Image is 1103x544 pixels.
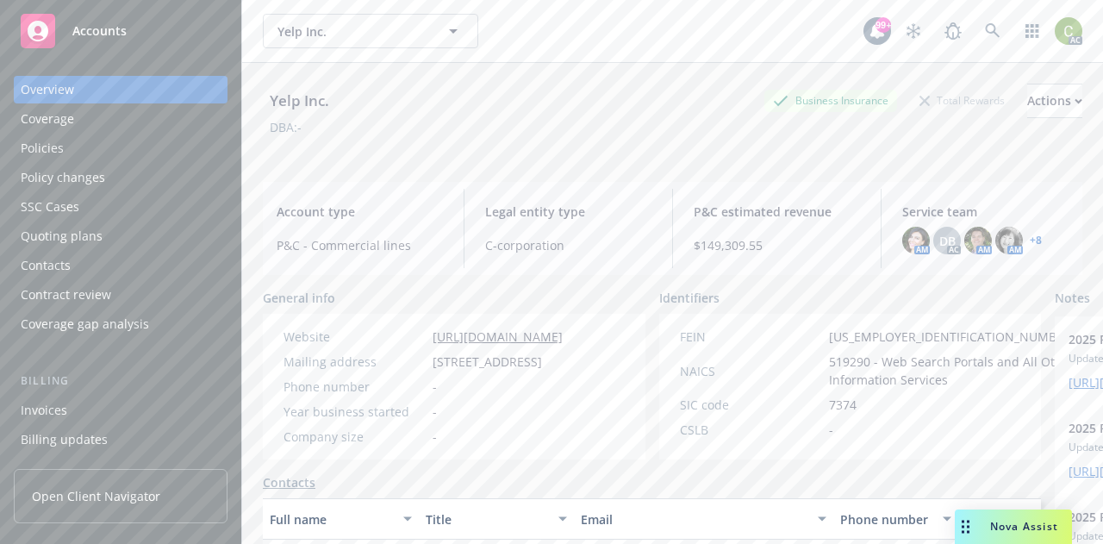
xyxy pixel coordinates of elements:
span: 7374 [829,396,857,414]
button: Key contact [958,498,1041,540]
div: Business Insurance [764,90,897,111]
a: Invoices [14,397,227,424]
a: Switch app [1015,14,1050,48]
div: NAICS [680,362,822,380]
div: Yelp Inc. [263,90,336,112]
span: Open Client Navigator [32,487,160,505]
div: Email [581,510,807,528]
div: SIC code [680,396,822,414]
span: Account type [277,203,443,221]
div: 99+ [876,17,891,33]
a: Coverage [14,105,227,133]
div: SSC Cases [21,193,79,221]
button: Phone number [833,498,957,540]
a: +8 [1030,235,1042,246]
span: [US_EMPLOYER_IDENTIFICATION_NUMBER] [829,328,1075,346]
span: - [433,378,437,396]
span: General info [263,289,335,307]
div: Company size [284,428,426,446]
a: Stop snowing [896,14,931,48]
span: $149,309.55 [694,236,860,254]
div: Coverage gap analysis [21,310,149,338]
a: Search [975,14,1010,48]
a: Coverage gap analysis [14,310,227,338]
div: Coverage [21,105,74,133]
div: Policies [21,134,64,162]
span: Service team [902,203,1069,221]
div: Contract review [21,281,111,309]
div: FEIN [680,328,822,346]
button: Nova Assist [955,510,1072,544]
a: Overview [14,76,227,103]
span: Notes [1055,289,1090,310]
span: Nova Assist [990,519,1058,534]
div: Quoting plans [21,222,103,250]
button: Yelp Inc. [263,14,478,48]
div: Mailing address [284,353,426,371]
a: Policies [14,134,227,162]
img: photo [1055,17,1082,45]
a: Accounts [14,7,227,55]
div: Overview [21,76,74,103]
div: Year business started [284,403,426,421]
a: Policy changes [14,164,227,191]
span: P&C - Commercial lines [277,236,443,254]
span: P&C estimated revenue [694,203,860,221]
div: Phone number [840,510,932,528]
button: Actions [1027,84,1082,118]
span: C-corporation [485,236,651,254]
a: Report a Bug [936,14,970,48]
span: Identifiers [659,289,720,307]
img: photo [995,227,1023,254]
button: Full name [263,498,419,540]
a: [URL][DOMAIN_NAME] [433,328,563,345]
span: - [433,428,437,446]
img: photo [964,227,992,254]
a: Billing updates [14,426,227,453]
div: Total Rewards [911,90,1013,111]
span: Accounts [72,24,127,38]
div: Contacts [21,252,71,279]
a: Contract review [14,281,227,309]
a: Contacts [263,473,315,491]
span: DB [939,232,956,250]
button: Title [419,498,575,540]
img: photo [902,227,930,254]
div: Drag to move [955,510,976,544]
button: Email [574,498,833,540]
div: Full name [270,510,393,528]
a: Contacts [14,252,227,279]
span: [STREET_ADDRESS] [433,353,542,371]
div: DBA: - [270,118,302,136]
div: Policy changes [21,164,105,191]
a: Quoting plans [14,222,227,250]
span: - [433,403,437,421]
span: - [829,421,833,439]
div: Billing [14,372,227,390]
div: Actions [1027,84,1082,117]
a: SSC Cases [14,193,227,221]
div: Invoices [21,397,67,424]
div: CSLB [680,421,822,439]
div: Phone number [284,378,426,396]
span: Legal entity type [485,203,651,221]
div: Website [284,328,426,346]
div: Billing updates [21,426,108,453]
span: Yelp Inc. [277,22,427,41]
div: Title [426,510,549,528]
span: 519290 - Web Search Portals and All Other Information Services [829,353,1075,389]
